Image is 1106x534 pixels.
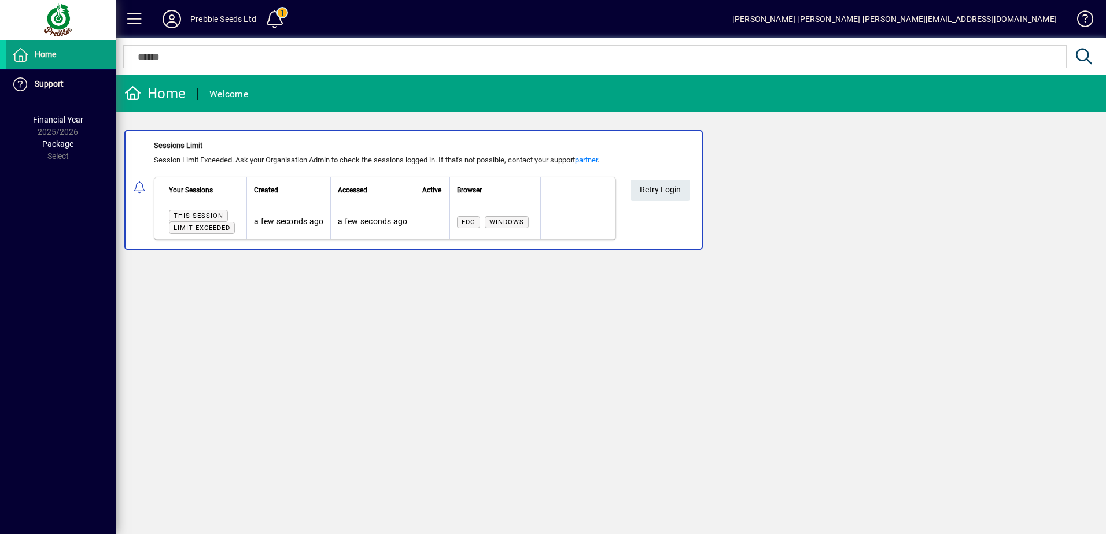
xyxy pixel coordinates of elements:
span: Financial Year [33,115,83,124]
div: Session Limit Exceeded. Ask your Organisation Admin to check the sessions logged in. If that's no... [154,154,616,166]
span: Created [254,184,278,196]
div: Home [124,84,186,103]
span: Browser [457,184,482,196]
a: Support [6,70,116,99]
div: Prebble Seeds Ltd [190,10,256,28]
span: Accessed [338,184,367,196]
td: a few seconds ago [330,203,414,239]
a: partner [575,155,598,164]
app-alert-notification-menu-item: Sessions Limit [116,130,1106,250]
button: Profile [153,9,190,29]
a: Knowledge Base [1068,2,1092,40]
span: This session [174,212,223,220]
button: Retry Login [631,180,690,201]
td: a few seconds ago [246,203,330,239]
span: Limit exceeded [174,224,230,232]
span: Windows [489,218,524,226]
span: Support [35,79,64,88]
div: Welcome [209,85,248,103]
span: Edg [462,218,475,226]
span: Active [422,184,441,196]
span: Home [35,50,56,59]
span: Retry Login [640,180,681,199]
span: Your Sessions [169,184,213,196]
div: Sessions Limit [154,140,616,151]
div: [PERSON_NAME] [PERSON_NAME] [PERSON_NAME][EMAIL_ADDRESS][DOMAIN_NAME] [732,10,1057,28]
span: Package [42,139,73,149]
